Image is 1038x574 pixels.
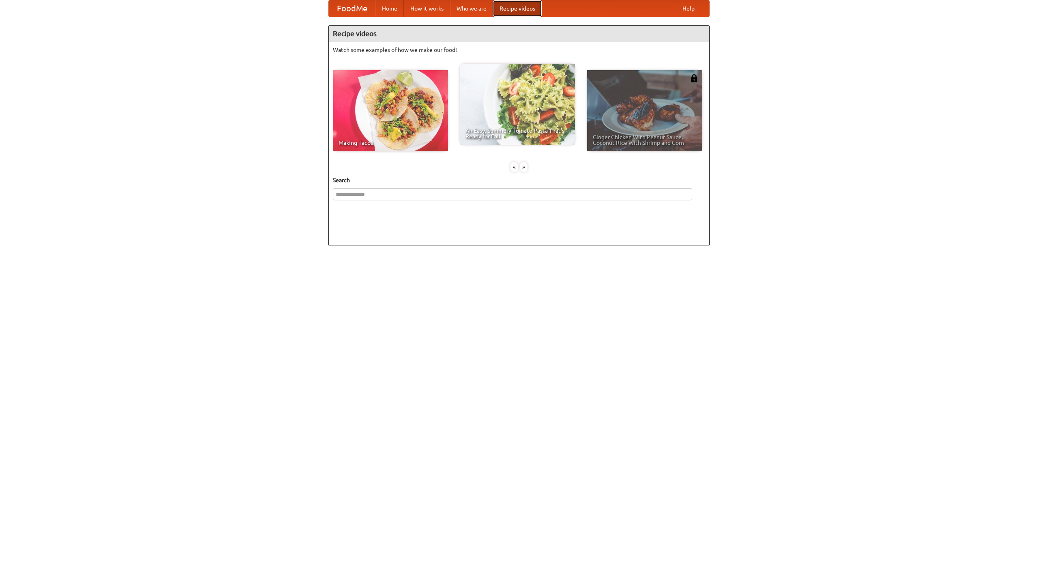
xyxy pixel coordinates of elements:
a: Recipe videos [493,0,542,17]
h4: Recipe videos [329,26,709,42]
a: Who we are [450,0,493,17]
a: Help [676,0,701,17]
h5: Search [333,176,705,184]
a: FoodMe [329,0,375,17]
img: 483408.png [690,74,698,82]
p: Watch some examples of how we make our food! [333,46,705,54]
span: An Easy, Summery Tomato Pasta That's Ready for Fall [465,128,569,139]
span: Making Tacos [339,140,442,146]
a: Home [375,0,404,17]
a: Making Tacos [333,70,448,151]
div: « [510,162,518,172]
a: How it works [404,0,450,17]
div: » [520,162,528,172]
a: An Easy, Summery Tomato Pasta That's Ready for Fall [460,64,575,145]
